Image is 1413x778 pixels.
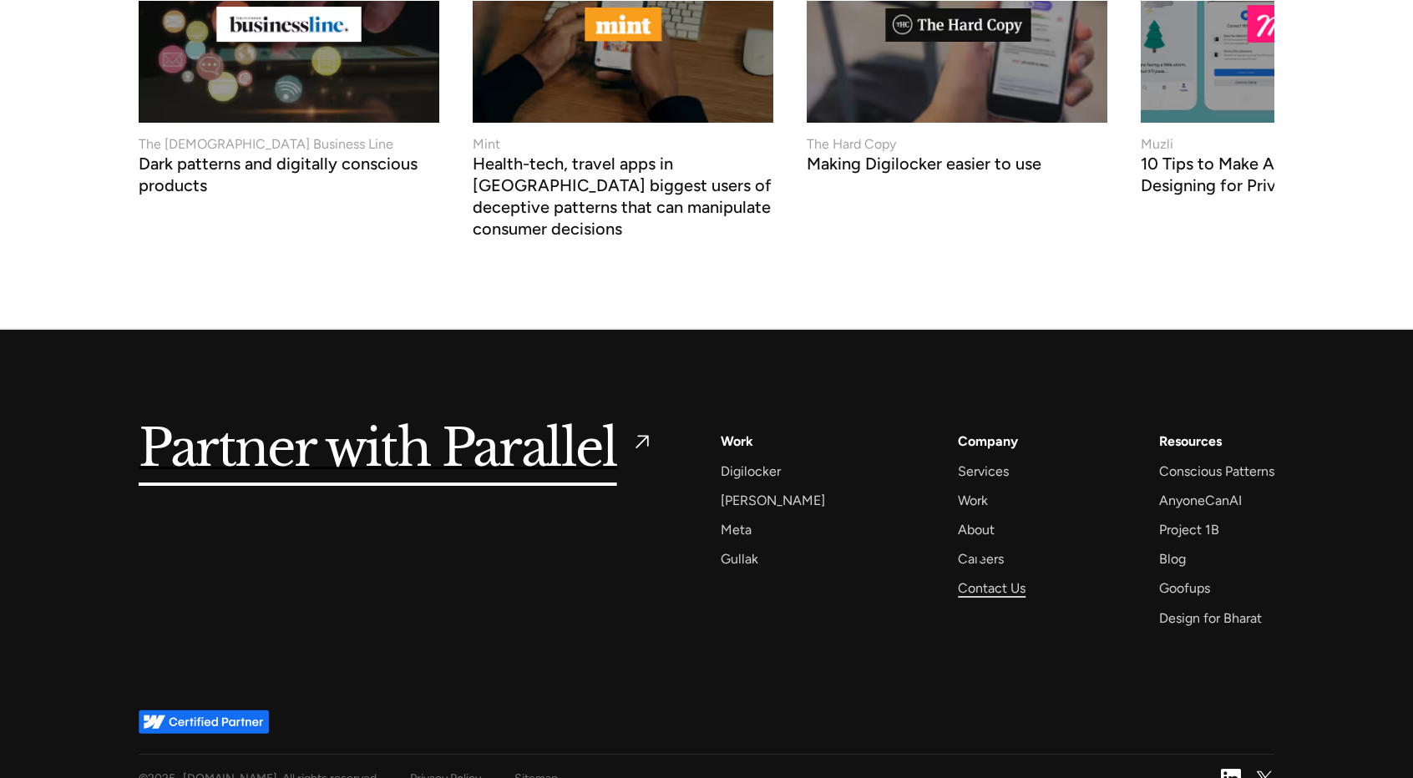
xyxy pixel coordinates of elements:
div: Mint [473,134,500,154]
a: [PERSON_NAME] [721,489,825,512]
a: Company [958,430,1018,452]
a: Digilocker [721,460,781,482]
a: Services [958,460,1009,482]
a: Work [721,430,753,452]
div: Muzli [1141,134,1173,154]
a: Design for Bharat [1159,607,1262,629]
h3: Making Digilocker easier to use [807,158,1041,174]
h5: Partner with Parallel [139,430,617,468]
a: Careers [958,548,1004,570]
div: Resources [1159,430,1222,452]
div: The [DEMOGRAPHIC_DATA] Business Line [139,134,393,154]
a: Conscious Patterns [1159,460,1274,482]
a: AnyoneCanAI [1159,489,1242,512]
a: Goofups [1159,577,1210,599]
a: Gullak [721,548,758,570]
a: Project 1B [1159,518,1219,541]
a: Work [958,489,988,512]
h3: Health-tech, travel apps in [GEOGRAPHIC_DATA] biggest users of deceptive patterns that can manipu... [473,158,773,240]
a: About [958,518,995,541]
a: Meta [721,518,752,541]
a: Blog [1159,548,1186,570]
a: Partner with Parallel [139,430,654,468]
a: Contact Us [958,577,1026,599]
h3: Dark patterns and digitally conscious products [139,158,439,196]
div: The Hard Copy [807,134,896,154]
